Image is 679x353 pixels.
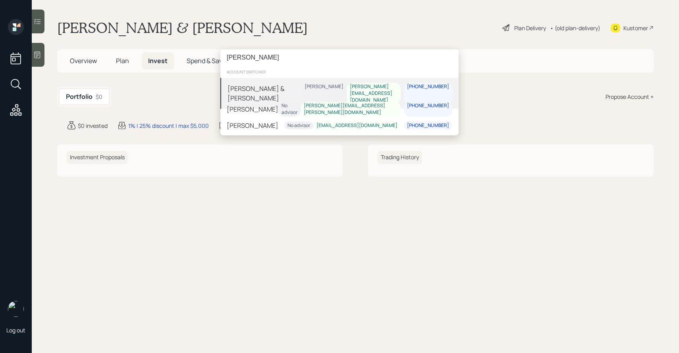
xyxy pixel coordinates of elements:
div: [PERSON_NAME][EMAIL_ADDRESS][DOMAIN_NAME] [350,83,397,103]
div: [PHONE_NUMBER] [407,102,449,109]
div: [PHONE_NUMBER] [407,122,449,129]
div: No advisor [287,122,310,129]
div: [PERSON_NAME] & [PERSON_NAME] [228,84,301,103]
div: [EMAIL_ADDRESS][DOMAIN_NAME] [316,122,397,129]
div: [PERSON_NAME] [305,83,343,90]
input: Type a command or search… [220,49,459,66]
div: account switcher [220,66,459,78]
div: [PERSON_NAME][EMAIL_ADDRESS][PERSON_NAME][DOMAIN_NAME] [304,102,397,116]
div: [PERSON_NAME] [227,104,278,114]
div: No advisor [282,102,297,116]
div: [PHONE_NUMBER] [407,83,449,90]
div: [PERSON_NAME] [227,121,278,130]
